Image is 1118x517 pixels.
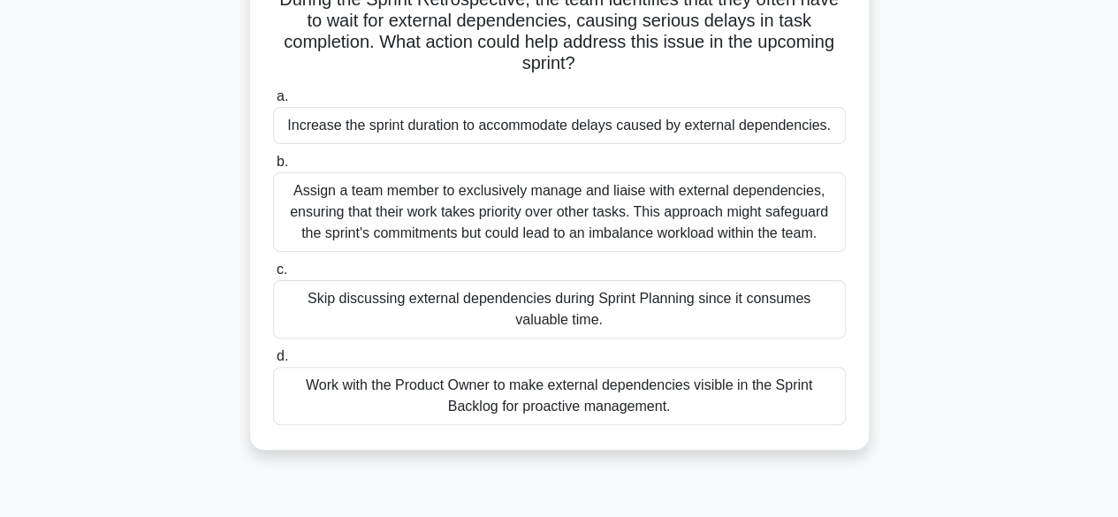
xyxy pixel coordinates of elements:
div: Increase the sprint duration to accommodate delays caused by external dependencies. [273,107,846,144]
div: Assign a team member to exclusively manage and liaise with external dependencies, ensuring that t... [273,172,846,252]
div: Work with the Product Owner to make external dependencies visible in the Sprint Backlog for proac... [273,367,846,425]
span: c. [277,262,287,277]
span: a. [277,88,288,103]
div: Skip discussing external dependencies during Sprint Planning since it consumes valuable time. [273,280,846,338]
span: d. [277,348,288,363]
span: b. [277,154,288,169]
